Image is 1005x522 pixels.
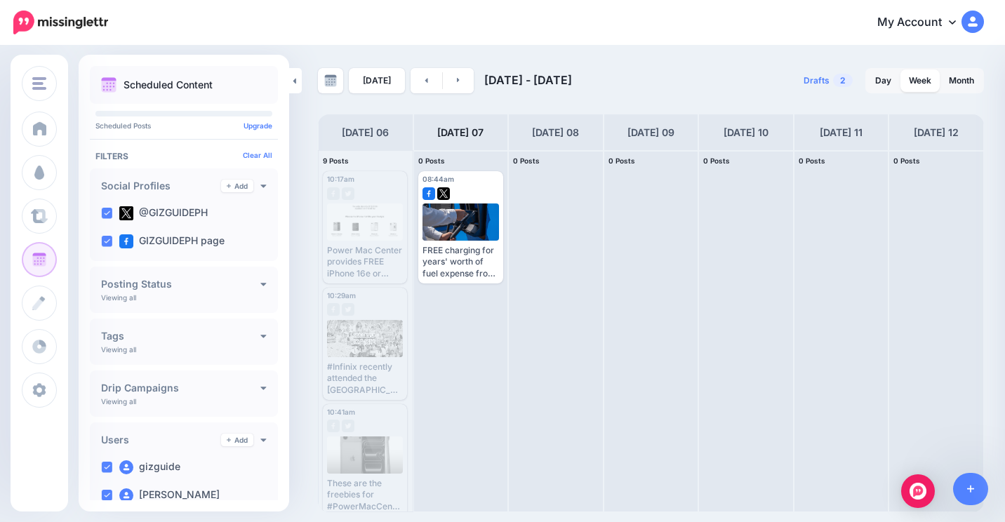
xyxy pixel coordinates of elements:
h4: [DATE] 10 [724,124,768,141]
img: facebook-square.png [422,187,435,200]
label: @GIZGUIDEPH [119,206,208,220]
span: 10:29am [327,291,356,300]
h4: [DATE] 09 [627,124,674,141]
span: 9 Posts [323,156,349,165]
h4: [DATE] 12 [914,124,959,141]
span: 0 Posts [418,156,445,165]
img: menu.png [32,77,46,90]
h4: Filters [95,151,272,161]
a: Month [940,69,983,92]
h4: Posting Status [101,279,260,289]
p: Viewing all [101,397,136,406]
h4: [DATE] 11 [820,124,863,141]
img: facebook-grey-square.png [327,420,340,432]
span: 10:41am [327,408,355,416]
img: facebook-square.png [119,234,133,248]
img: calendar-grey-darker.png [324,74,337,87]
a: Add [221,434,253,446]
img: twitter-grey-square.png [342,303,354,316]
div: Power Mac Center provides FREE iPhone 16e or Watch 2 Ultra (limited customers) for #iPhone17serie... [327,245,403,279]
a: Day [867,69,900,92]
p: Viewing all [101,345,136,354]
span: 2 [833,74,853,87]
img: facebook-grey-square.png [327,187,340,200]
a: Upgrade [244,121,272,130]
span: 10:17am [327,175,354,183]
a: Clear All [243,151,272,159]
h4: Drip Campaigns [101,383,260,393]
div: These are the freebies for #PowerMacCenter's pre-order for #iPhone17Series. 🔥🔥🔥 Read here: [URL][... [327,478,403,512]
span: 0 Posts [513,156,540,165]
p: Scheduled Posts [95,122,272,129]
label: gizguide [119,460,180,474]
a: Week [900,69,940,92]
a: My Account [863,6,984,40]
span: [DATE] - [DATE] [484,73,572,87]
div: FREE charging for years' worth of fuel expense from VinFast Read here: [URL][DOMAIN_NAME] #VinFast [422,245,500,279]
img: Missinglettr [13,11,108,34]
span: Drafts [804,76,830,85]
h4: [DATE] 07 [437,124,484,141]
img: user_default_image_fb_thumb.png [119,460,133,474]
h4: [DATE] 08 [532,124,579,141]
img: calendar.png [101,77,117,93]
span: 0 Posts [893,156,920,165]
img: twitter-grey-square.png [342,187,354,200]
img: facebook-grey-square.png [327,303,340,316]
h4: [DATE] 06 [342,124,389,141]
h4: Tags [101,331,260,341]
img: twitter-square.png [119,206,133,220]
h4: Users [101,435,221,445]
label: GIZGUIDEPH page [119,234,225,248]
h4: Social Profiles [101,181,221,191]
a: [DATE] [349,68,405,93]
img: twitter-square.png [437,187,450,200]
img: twitter-grey-square.png [342,420,354,432]
div: Open Intercom Messenger [901,474,935,508]
p: Scheduled Content [124,80,213,90]
a: Drafts2 [795,68,861,93]
p: Viewing all [101,293,136,302]
span: 0 Posts [799,156,825,165]
a: Add [221,180,253,192]
span: 08:44am [422,175,454,183]
span: 0 Posts [703,156,730,165]
div: #Infinix recently attended the [GEOGRAPHIC_DATA] Dash Fun Run, where it showcased the HOT 60 Pro+... [327,361,403,396]
label: [PERSON_NAME] [119,488,220,502]
span: 0 Posts [608,156,635,165]
img: user_default_image_fb_thumb.png [119,488,133,502]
